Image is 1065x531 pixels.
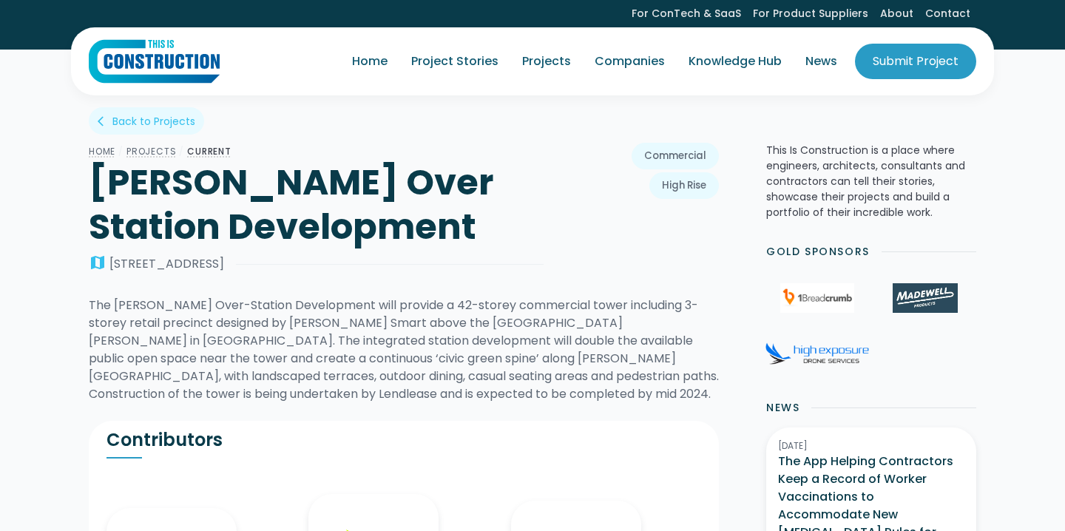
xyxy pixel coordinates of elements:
[187,145,231,158] a: CURRENT
[89,160,544,249] h1: [PERSON_NAME] Over Station Development
[510,41,583,82] a: Projects
[89,145,115,158] a: Home
[632,143,719,169] a: Commercial
[109,255,224,273] div: [STREET_ADDRESS]
[873,53,958,70] div: Submit Project
[89,107,204,135] a: arrow_back_iosBack to Projects
[89,255,106,273] div: map
[98,114,109,129] div: arrow_back_ios
[89,39,220,84] img: This Is Construction Logo
[766,244,870,260] h2: Gold Sponsors
[115,143,126,160] div: /
[649,172,719,199] a: High Rise
[794,41,849,82] a: News
[176,143,187,160] div: /
[106,429,404,451] h2: Contributors
[778,439,964,453] div: [DATE]
[112,114,195,129] div: Back to Projects
[583,41,677,82] a: Companies
[893,283,958,313] img: Madewell Products
[126,145,176,158] a: Projects
[780,283,854,313] img: 1Breadcrumb
[766,400,799,416] h2: News
[766,143,976,220] p: This Is Construction is a place where engineers, architects, consultants and contractors can tell...
[89,297,719,403] div: The [PERSON_NAME] Over-Station Development will provide a 42-storey commercial tower including 3-...
[855,44,976,79] a: Submit Project
[677,41,794,82] a: Knowledge Hub
[340,41,399,82] a: Home
[89,39,220,84] a: home
[765,342,869,365] img: High Exposure
[399,41,510,82] a: Project Stories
